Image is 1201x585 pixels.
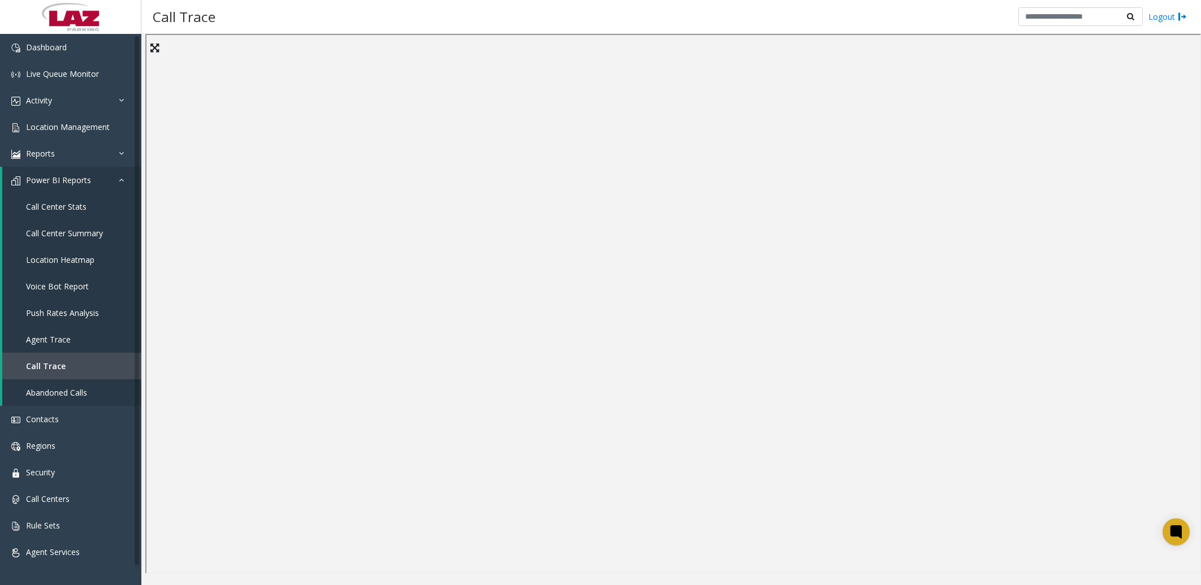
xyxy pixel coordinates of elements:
img: 'icon' [11,97,20,106]
span: Agent Services [26,547,80,557]
span: Call Center Summary [26,228,103,239]
a: Call Center Stats [2,193,141,220]
img: 'icon' [11,495,20,504]
span: Location Heatmap [26,254,94,265]
img: logout [1178,11,1187,23]
img: 'icon' [11,415,20,424]
a: Push Rates Analysis [2,300,141,326]
span: Power BI Reports [26,175,91,185]
img: 'icon' [11,44,20,53]
span: Dashboard [26,42,67,53]
a: Call Center Summary [2,220,141,246]
span: Call Center Stats [26,201,87,212]
span: Call Trace [26,361,66,371]
span: Live Queue Monitor [26,68,99,79]
span: Reports [26,148,55,159]
a: Power BI Reports [2,167,141,193]
img: 'icon' [11,548,20,557]
img: 'icon' [11,469,20,478]
a: Voice Bot Report [2,273,141,300]
img: 'icon' [11,70,20,79]
span: Contacts [26,414,59,424]
span: Regions [26,440,55,451]
span: Agent Trace [26,334,71,345]
img: 'icon' [11,176,20,185]
a: Abandoned Calls [2,379,141,406]
span: Push Rates Analysis [26,307,99,318]
span: Location Management [26,122,110,132]
span: Rule Sets [26,520,60,531]
a: Logout [1148,11,1187,23]
img: 'icon' [11,123,20,132]
span: Security [26,467,55,478]
img: 'icon' [11,442,20,451]
a: Location Heatmap [2,246,141,273]
img: 'icon' [11,150,20,159]
span: Call Centers [26,493,70,504]
span: Activity [26,95,52,106]
span: Voice Bot Report [26,281,89,292]
a: Call Trace [2,353,141,379]
img: 'icon' [11,522,20,531]
h3: Call Trace [147,3,221,31]
a: Agent Trace [2,326,141,353]
span: Abandoned Calls [26,387,87,398]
